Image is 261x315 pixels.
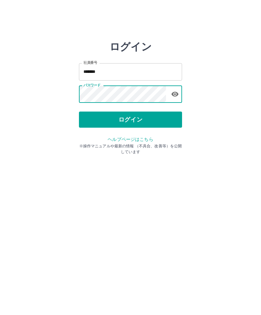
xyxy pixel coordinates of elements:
p: ※操作マニュアルや最新の情報 （不具合、改善等）を公開しています [79,143,182,155]
a: ヘルプページはこちら [108,137,153,142]
label: パスワード [83,83,101,88]
h2: ログイン [110,41,152,53]
label: 社員番号 [83,60,97,65]
button: ログイン [79,112,182,128]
